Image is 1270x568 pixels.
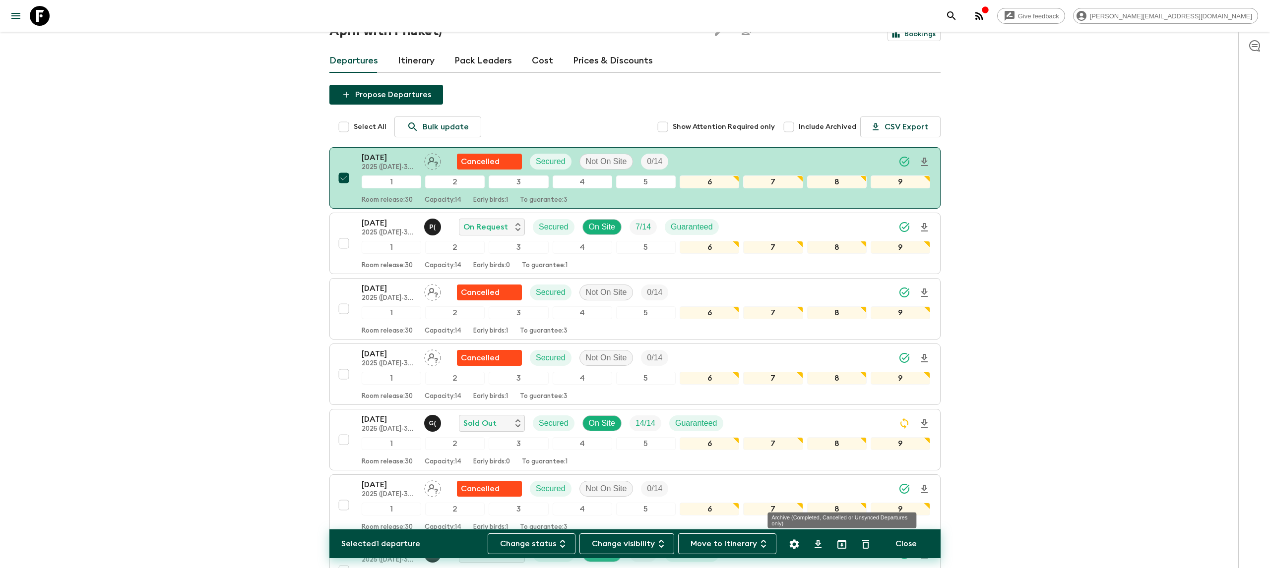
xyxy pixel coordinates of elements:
[884,533,929,554] button: Close
[743,306,803,319] div: 7
[898,156,910,168] svg: Synced Successfully
[473,458,510,466] p: Early birds: 0
[784,534,804,554] button: Settings
[489,437,548,450] div: 3
[329,343,941,405] button: [DATE]2025 ([DATE]-30 April with Phuket)Assign pack leaderFlash Pack cancellationSecuredNot On Si...
[520,393,568,400] p: To guarantee: 3
[425,241,485,254] div: 2
[489,372,548,385] div: 3
[362,164,416,171] p: 2025 ([DATE]-30 April with Phuket)
[6,6,26,26] button: menu
[918,483,930,495] svg: Download Onboarding
[832,534,852,554] button: Archive (Completed, Cancelled or Unsynced Departures only)
[457,284,522,300] div: Flash Pack cancellation
[362,372,421,385] div: 1
[530,284,571,300] div: Secured
[589,417,615,429] p: On Site
[856,534,876,554] button: Delete
[635,417,655,429] p: 14 / 14
[463,417,497,429] p: Sold Out
[898,221,910,233] svg: Synced Successfully
[807,175,867,188] div: 8
[522,262,568,270] p: To guarantee: 1
[918,352,930,364] svg: Download Onboarding
[329,49,378,73] a: Departures
[424,219,443,235] button: P(
[860,116,941,137] button: CSV Export
[457,481,522,497] div: Flash Pack cancellation
[473,523,508,531] p: Early birds: 1
[589,221,615,233] p: On Site
[616,372,676,385] div: 5
[425,393,461,400] p: Capacity: 14
[942,6,961,26] button: search adventures
[807,437,867,450] div: 8
[807,503,867,515] div: 8
[530,481,571,497] div: Secured
[362,196,413,204] p: Room release: 30
[362,437,421,450] div: 1
[641,350,668,366] div: Trip Fill
[429,419,437,427] p: G (
[579,481,634,497] div: Not On Site
[579,154,634,170] div: Not On Site
[425,196,461,204] p: Capacity: 14
[362,425,416,433] p: 2025 ([DATE]-30 April with Phuket)
[918,222,930,233] svg: Download Onboarding
[424,415,443,432] button: G(
[457,154,522,170] div: Flash Pack cancellation
[553,241,612,254] div: 4
[918,156,930,168] svg: Download Onboarding
[425,503,485,515] div: 2
[362,393,413,400] p: Room release: 30
[539,221,569,233] p: Secured
[530,350,571,366] div: Secured
[489,503,548,515] div: 3
[362,556,416,564] p: 2025 ([DATE]-30 April with Phuket)
[424,156,441,164] span: Assign pack leader
[647,156,662,168] p: 0 / 14
[536,156,566,168] p: Secured
[997,8,1065,24] a: Give feedback
[362,152,416,164] p: [DATE]
[362,294,416,302] p: 2025 ([DATE]-30 April with Phuket)
[680,306,739,319] div: 6
[362,327,413,335] p: Room release: 30
[799,122,856,132] span: Include Archived
[461,286,500,298] p: Cancelled
[532,49,553,73] a: Cost
[871,372,930,385] div: 9
[398,49,435,73] a: Itinerary
[898,352,910,364] svg: Synced Successfully
[647,352,662,364] p: 0 / 14
[582,219,622,235] div: On Site
[473,196,508,204] p: Early birds: 1
[423,121,469,133] p: Bulk update
[461,352,500,364] p: Cancelled
[888,27,941,41] a: Bookings
[488,533,575,554] button: Change status
[579,350,634,366] div: Not On Site
[425,458,461,466] p: Capacity: 14
[425,327,461,335] p: Capacity: 14
[671,221,713,233] p: Guaranteed
[362,479,416,491] p: [DATE]
[553,175,612,188] div: 4
[329,409,941,470] button: [DATE]2025 ([DATE]-30 April with Phuket)Gong (Anon) RatanaphaisalSold OutSecuredOn SiteTrip FillG...
[536,352,566,364] p: Secured
[579,284,634,300] div: Not On Site
[807,306,867,319] div: 8
[520,523,568,531] p: To guarantee: 3
[616,306,676,319] div: 5
[680,503,739,515] div: 6
[354,122,386,132] span: Select All
[454,49,512,73] a: Pack Leaders
[673,122,775,132] span: Show Attention Required only
[807,241,867,254] div: 8
[582,415,622,431] div: On Site
[647,483,662,495] p: 0 / 14
[533,415,574,431] div: Secured
[329,147,941,209] button: [DATE]2025 ([DATE]-30 April with Phuket)Assign pack leaderFlash Pack cancellationSecuredNot On Si...
[424,222,443,229] span: Pooky (Thanaphan) Kerdyoo
[573,49,653,73] a: Prices & Discounts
